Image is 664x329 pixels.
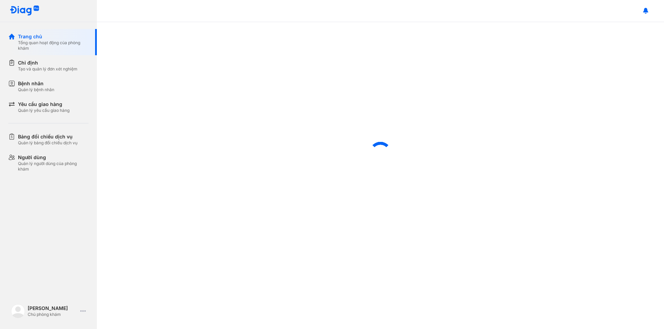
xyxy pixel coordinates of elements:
[18,66,77,72] div: Tạo và quản lý đơn xét nghiệm
[18,154,89,161] div: Người dùng
[18,87,54,93] div: Quản lý bệnh nhân
[18,59,77,66] div: Chỉ định
[11,304,25,318] img: logo
[28,305,77,312] div: [PERSON_NAME]
[18,108,70,113] div: Quản lý yêu cầu giao hàng
[18,133,77,140] div: Bảng đối chiếu dịch vụ
[18,101,70,108] div: Yêu cầu giao hàng
[28,312,77,317] div: Chủ phòng khám
[18,40,89,51] div: Tổng quan hoạt động của phòng khám
[18,140,77,146] div: Quản lý bảng đối chiếu dịch vụ
[18,161,89,172] div: Quản lý người dùng của phòng khám
[18,33,89,40] div: Trang chủ
[18,80,54,87] div: Bệnh nhân
[10,6,39,16] img: logo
